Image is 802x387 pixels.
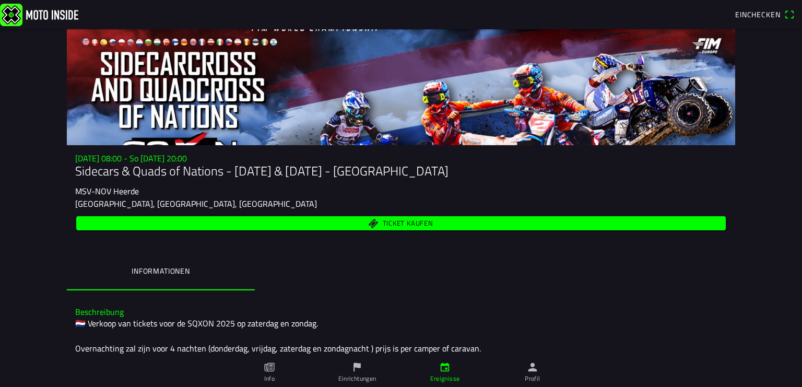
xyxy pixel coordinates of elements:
a: Eincheckenqr scanner [730,6,800,23]
ion-label: Info [264,374,275,383]
span: Ticket kaufen [383,220,433,227]
h1: Sidecars & Quads of Nations - [DATE] & [DATE] - [GEOGRAPHIC_DATA] [75,163,727,179]
ion-text: MSV-NOV Heerde [75,185,139,197]
ion-label: Ereignisse [430,374,460,383]
ion-label: Profil [525,374,540,383]
ion-icon: person [527,361,538,373]
ion-text: [GEOGRAPHIC_DATA], [GEOGRAPHIC_DATA], [GEOGRAPHIC_DATA] [75,197,317,210]
h3: Beschreibung [75,307,727,317]
ion-label: Einrichtungen [338,374,376,383]
ion-icon: calendar [439,361,451,373]
ion-icon: flag [351,361,363,373]
ion-label: Informationen [132,265,190,277]
span: Einchecken [735,9,780,20]
ion-icon: paper [264,361,275,373]
h3: [DATE] 08:00 - So [DATE] 20:00 [75,154,727,163]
